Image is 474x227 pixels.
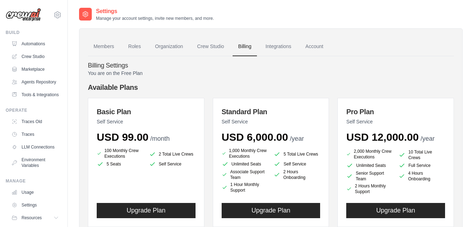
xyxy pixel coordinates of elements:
[8,141,62,153] a: LLM Connections
[233,37,257,56] a: Billing
[222,169,268,180] li: Associate Support Team
[222,148,268,159] li: 1,000 Monthly Crew Executions
[222,107,320,117] h3: Standard Plan
[88,62,454,70] h4: Billing Settings
[290,135,304,142] span: /year
[97,131,149,143] span: USD 99.00
[8,38,62,50] a: Automations
[192,37,230,56] a: Crew Studio
[88,37,120,56] a: Members
[346,162,393,169] li: Unlimited Seats
[346,107,445,117] h3: Pro Plan
[6,30,62,35] div: Build
[149,161,196,168] li: Self Service
[398,170,445,182] li: 4 Hours Onboarding
[97,161,143,168] li: 5 Seats
[8,129,62,140] a: Traces
[346,131,419,143] span: USD 12,000.00
[96,16,214,21] p: Manage your account settings, invite new members, and more.
[346,118,445,125] p: Self Service
[96,7,214,16] h2: Settings
[274,169,320,180] li: 2 Hours Onboarding
[222,161,268,168] li: Unlimited Seats
[97,203,196,218] button: Upgrade Plan
[222,131,288,143] span: USD 6,000.00
[346,183,393,194] li: 2 Hours Monthly Support
[149,37,188,56] a: Organization
[97,107,196,117] h3: Basic Plan
[8,76,62,88] a: Agents Repository
[274,149,320,159] li: 5 Total Live Crews
[8,116,62,127] a: Traces Old
[6,107,62,113] div: Operate
[222,203,320,218] button: Upgrade Plan
[6,178,62,184] div: Manage
[122,37,146,56] a: Roles
[88,70,454,77] p: You are on the Free Plan
[398,149,445,161] li: 10 Total Live Crews
[274,161,320,168] li: Self Service
[8,212,62,223] button: Resources
[300,37,329,56] a: Account
[8,199,62,211] a: Settings
[8,89,62,100] a: Tools & Integrations
[420,135,434,142] span: /year
[149,149,196,159] li: 2 Total Live Crews
[346,203,445,218] button: Upgrade Plan
[8,51,62,62] a: Crew Studio
[222,118,320,125] p: Self Service
[260,37,297,56] a: Integrations
[97,148,143,159] li: 100 Monthly Crew Executions
[22,215,42,221] span: Resources
[150,135,170,142] span: /month
[88,82,454,92] h4: Available Plans
[346,170,393,182] li: Senior Support Team
[8,154,62,171] a: Environment Variables
[6,8,41,22] img: Logo
[97,118,196,125] p: Self Service
[398,162,445,169] li: Full Service
[222,182,268,193] li: 1 Hour Monthly Support
[346,148,393,161] li: 2,000 Monthly Crew Executions
[8,187,62,198] a: Usage
[8,64,62,75] a: Marketplace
